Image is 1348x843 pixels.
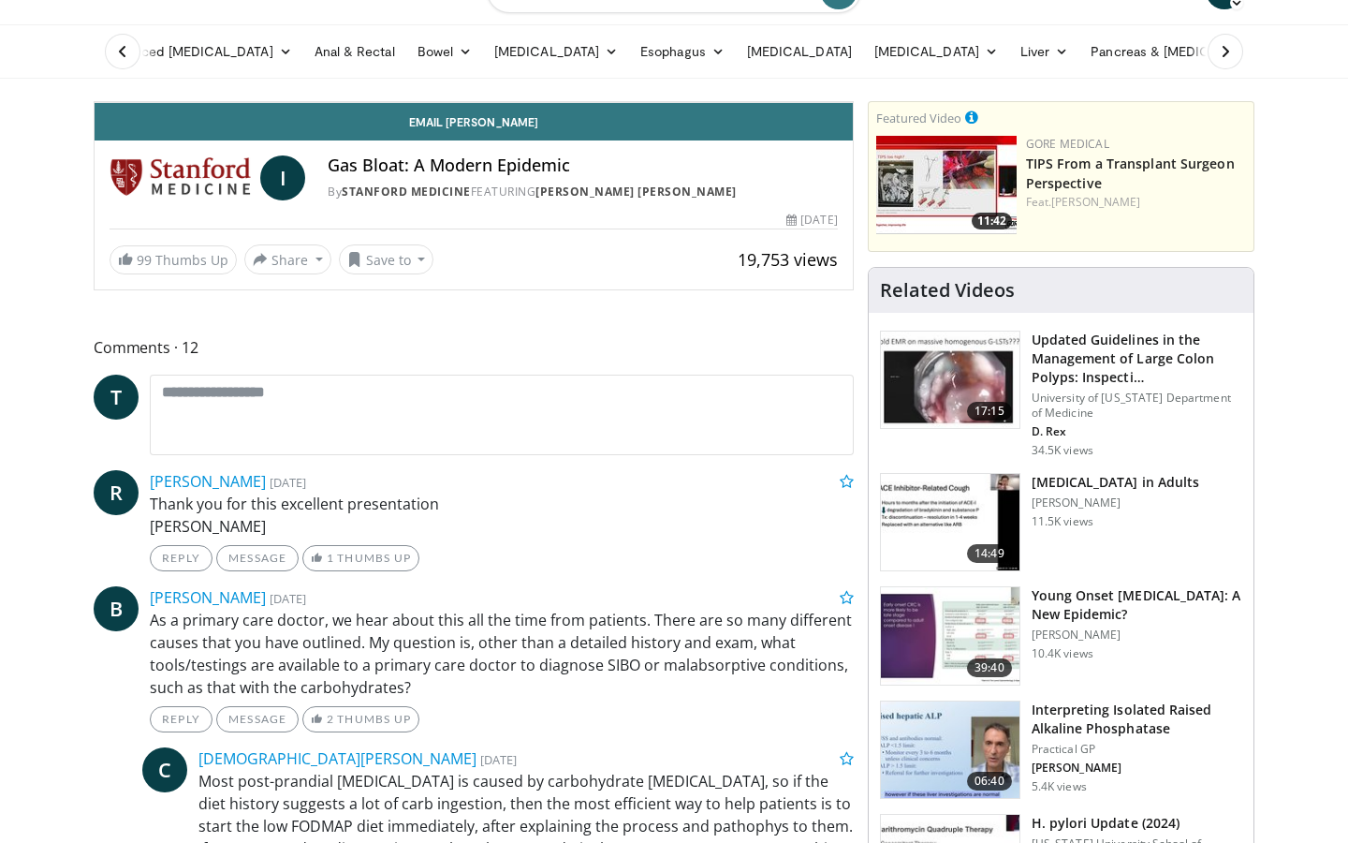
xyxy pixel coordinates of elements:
span: 99 [137,251,152,269]
span: Comments 12 [94,335,854,360]
video-js: Video Player [95,102,853,103]
p: As a primary care doctor, we hear about this all the time from patients. There are so many differ... [150,609,854,699]
a: 06:40 Interpreting Isolated Raised Alkaline Phosphatase Practical GP [PERSON_NAME] 5.4K views [880,701,1242,800]
p: D. Rex [1032,424,1242,439]
p: 11.5K views [1032,514,1093,529]
a: Message [216,706,299,732]
a: Pancreas & [MEDICAL_DATA] [1079,33,1298,70]
p: [PERSON_NAME] [1032,495,1199,510]
button: Save to [339,244,434,274]
a: 39:40 Young Onset [MEDICAL_DATA]: A New Epidemic? [PERSON_NAME] 10.4K views [880,586,1242,686]
a: Bowel [406,33,483,70]
a: Stanford Medicine [342,184,471,200]
a: Reply [150,545,212,571]
a: T [94,375,139,420]
h3: H. pylori Update (2024) [1032,814,1242,833]
a: Message [216,545,299,571]
a: [PERSON_NAME] [150,471,266,492]
a: 14:49 [MEDICAL_DATA] in Adults [PERSON_NAME] 11.5K views [880,473,1242,572]
a: [DEMOGRAPHIC_DATA][PERSON_NAME] [198,748,476,769]
a: [PERSON_NAME] [1051,194,1140,210]
img: 11950cd4-d248-4755-8b98-ec337be04c84.150x105_q85_crop-smart_upscale.jpg [881,474,1019,571]
small: [DATE] [270,474,306,491]
a: [PERSON_NAME] [150,587,266,608]
p: Thank you for this excellent presentation [PERSON_NAME] [150,493,854,538]
span: 1 [327,551,334,565]
h3: Young Onset [MEDICAL_DATA]: A New Epidemic? [1032,586,1242,624]
a: 2 Thumbs Up [302,706,419,732]
h3: Updated Guidelines in the Management of Large Colon Polyps: Inspecti… [1032,331,1242,387]
a: 1 Thumbs Up [302,545,419,571]
span: 19,753 views [738,248,838,271]
small: [DATE] [270,590,306,607]
a: [PERSON_NAME] [PERSON_NAME] [535,184,737,200]
a: Anal & Rectal [303,33,406,70]
a: [MEDICAL_DATA] [736,33,863,70]
a: I [260,155,305,200]
p: [PERSON_NAME] [1032,761,1242,776]
p: 10.4K views [1032,646,1093,661]
span: 2 [327,712,334,726]
a: TIPS From a Transplant Surgeon Perspective [1026,155,1235,192]
button: Share [244,244,331,274]
img: dfcfcb0d-b871-4e1a-9f0c-9f64970f7dd8.150x105_q85_crop-smart_upscale.jpg [881,332,1019,429]
span: 06:40 [967,772,1012,791]
div: [DATE] [786,212,837,229]
img: Stanford Medicine [110,155,253,200]
a: C [142,747,187,792]
a: 99 Thumbs Up [110,245,237,274]
img: 6a4ee52d-0f16-480d-a1b4-8187386ea2ed.150x105_q85_crop-smart_upscale.jpg [881,702,1019,799]
a: R [94,470,139,515]
a: Esophagus [629,33,736,70]
a: Advanced [MEDICAL_DATA] [94,33,303,70]
p: Practical GP [1032,742,1242,757]
a: Liver [1009,33,1079,70]
p: University of [US_STATE] Department of Medicine [1032,391,1242,421]
span: 17:15 [967,402,1012,421]
div: Feat. [1026,194,1246,211]
a: [MEDICAL_DATA] [483,33,629,70]
a: Reply [150,706,212,732]
span: 14:49 [967,544,1012,563]
h3: [MEDICAL_DATA] in Adults [1032,473,1199,492]
img: 4003d3dc-4d84-4588-a4af-bb6b84f49ae6.150x105_q85_crop-smart_upscale.jpg [876,136,1017,234]
p: 34.5K views [1032,443,1093,458]
h3: Interpreting Isolated Raised Alkaline Phosphatase [1032,701,1242,738]
h4: Gas Bloat: A Modern Epidemic [328,155,837,176]
a: B [94,586,139,631]
a: [MEDICAL_DATA] [863,33,1009,70]
a: Gore Medical [1026,136,1109,152]
small: [DATE] [480,751,517,768]
a: Email [PERSON_NAME] [95,103,853,140]
span: 39:40 [967,658,1012,677]
div: By FEATURING [328,184,837,200]
p: 5.4K views [1032,779,1087,794]
a: 17:15 Updated Guidelines in the Management of Large Colon Polyps: Inspecti… University of [US_STA... [880,331,1242,458]
a: 11:42 [876,136,1017,234]
span: 11:42 [972,213,1012,229]
p: [PERSON_NAME] [1032,628,1242,643]
h4: Related Videos [880,279,1015,302]
small: Featured Video [876,110,961,126]
img: b23cd043-23fa-4b3f-b698-90acdd47bf2e.150x105_q85_crop-smart_upscale.jpg [881,587,1019,685]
